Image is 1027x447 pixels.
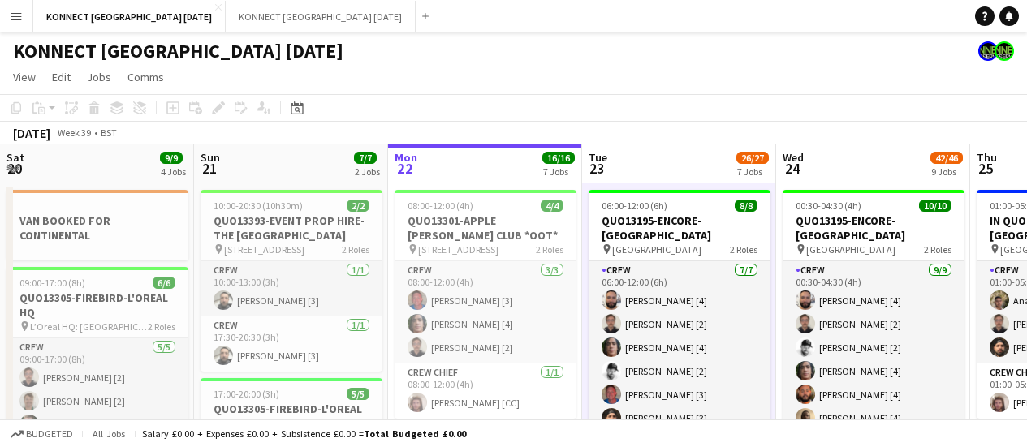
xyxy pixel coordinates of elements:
div: 9 Jobs [931,165,962,178]
app-card-role: Crew1/110:00-13:00 (3h)[PERSON_NAME] [3] [201,261,382,316]
app-user-avatar: Konnect 24hr EMERGENCY NR* [978,41,998,61]
span: 20 [4,159,24,178]
app-job-card: 10:00-20:30 (10h30m)2/2QUO13393-EVENT PROP HIRE-THE [GEOGRAPHIC_DATA] [STREET_ADDRESS]2 RolesCrew... [201,190,382,372]
span: Jobs [87,70,111,84]
span: 26/27 [736,152,769,164]
span: [GEOGRAPHIC_DATA] [612,243,701,256]
span: Budgeted [26,428,73,440]
span: L’Oreal HQ: [GEOGRAPHIC_DATA], [STREET_ADDRESS] [30,320,148,333]
app-job-card: 06:00-12:00 (6h)8/8QUO13195-ENCORE-[GEOGRAPHIC_DATA] [GEOGRAPHIC_DATA]2 RolesCrew7/706:00-12:00 (... [589,190,770,430]
span: Tue [589,150,607,165]
span: 2 Roles [730,243,757,256]
a: Edit [45,67,77,88]
h3: QUO13393-EVENT PROP HIRE-THE [GEOGRAPHIC_DATA] [201,213,382,243]
span: 42/46 [930,152,963,164]
span: All jobs [89,428,128,440]
span: 24 [780,159,804,178]
span: View [13,70,36,84]
span: Total Budgeted £0.00 [364,428,466,440]
button: KONNECT [GEOGRAPHIC_DATA] [DATE] [33,1,226,32]
div: 2 Jobs [355,165,380,178]
span: 08:00-12:00 (4h) [408,200,473,212]
span: [GEOGRAPHIC_DATA] [806,243,895,256]
span: 09:00-17:00 (8h) [19,277,85,289]
span: 2 Roles [148,320,175,333]
span: 2 Roles [924,243,951,256]
app-card-role: Crew1/117:30-20:30 (3h)[PERSON_NAME] [3] [201,316,382,372]
span: 2 Roles [536,243,563,256]
h3: QUO13195-ENCORE-[GEOGRAPHIC_DATA] [589,213,770,243]
div: 7 Jobs [737,165,768,178]
span: Week 39 [54,127,94,139]
div: Salary £0.00 + Expenses £0.00 + Subsistence £0.00 = [142,428,466,440]
span: 10/10 [919,200,951,212]
span: Mon [395,150,417,165]
span: 23 [586,159,607,178]
span: 16/16 [542,152,575,164]
span: 7/7 [354,152,377,164]
h3: QUO13305-FIREBIRD-L'OREAL HQ [6,290,188,320]
span: Sun [201,150,220,165]
span: 10:00-20:30 (10h30m) [214,200,303,212]
h3: QUO13305-FIREBIRD-L'OREAL HQ [201,402,382,431]
a: View [6,67,42,88]
button: KONNECT [GEOGRAPHIC_DATA] [DATE] [226,1,416,32]
span: 21 [198,159,220,178]
span: Edit [52,70,71,84]
div: 4 Jobs [161,165,186,178]
h3: QUO13301-APPLE [PERSON_NAME] CLUB *OOT* [395,213,576,243]
span: 2 Roles [342,243,369,256]
button: Budgeted [8,425,76,443]
span: 00:30-04:30 (4h) [796,200,861,212]
div: [DATE] [13,125,50,141]
span: Wed [783,150,804,165]
app-card-role: Crew3/308:00-12:00 (4h)[PERSON_NAME] [3][PERSON_NAME] [4][PERSON_NAME] [2] [395,261,576,363]
app-job-card: VAN BOOKED FOR CONTINENTAL [6,190,188,260]
span: 4/4 [541,200,563,212]
h3: VAN BOOKED FOR CONTINENTAL [6,213,188,243]
app-job-card: 08:00-12:00 (4h)4/4QUO13301-APPLE [PERSON_NAME] CLUB *OOT* [STREET_ADDRESS]2 RolesCrew3/308:00-12... [395,190,576,419]
span: 8/8 [735,200,757,212]
app-job-card: 00:30-04:30 (4h)10/10QUO13195-ENCORE-[GEOGRAPHIC_DATA] [GEOGRAPHIC_DATA]2 RolesCrew9/900:30-04:30... [783,190,964,430]
span: Thu [977,150,997,165]
div: BST [101,127,117,139]
span: 5/5 [347,388,369,400]
div: 7 Jobs [543,165,574,178]
span: 25 [974,159,997,178]
span: Sat [6,150,24,165]
a: Jobs [80,67,118,88]
span: 17:00-20:00 (3h) [214,388,279,400]
a: Comms [121,67,170,88]
span: 9/9 [160,152,183,164]
h1: KONNECT [GEOGRAPHIC_DATA] [DATE] [13,39,343,63]
app-card-role: Crew Chief1/108:00-12:00 (4h)[PERSON_NAME] [CC] [395,363,576,419]
span: 6/6 [153,277,175,289]
span: 2/2 [347,200,369,212]
h3: QUO13195-ENCORE-[GEOGRAPHIC_DATA] [783,213,964,243]
span: [STREET_ADDRESS] [418,243,498,256]
span: [STREET_ADDRESS] [224,243,304,256]
span: Comms [127,70,164,84]
span: 22 [392,159,417,178]
span: 06:00-12:00 (6h) [602,200,667,212]
app-user-avatar: Konnect 24hr EMERGENCY NR* [995,41,1014,61]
